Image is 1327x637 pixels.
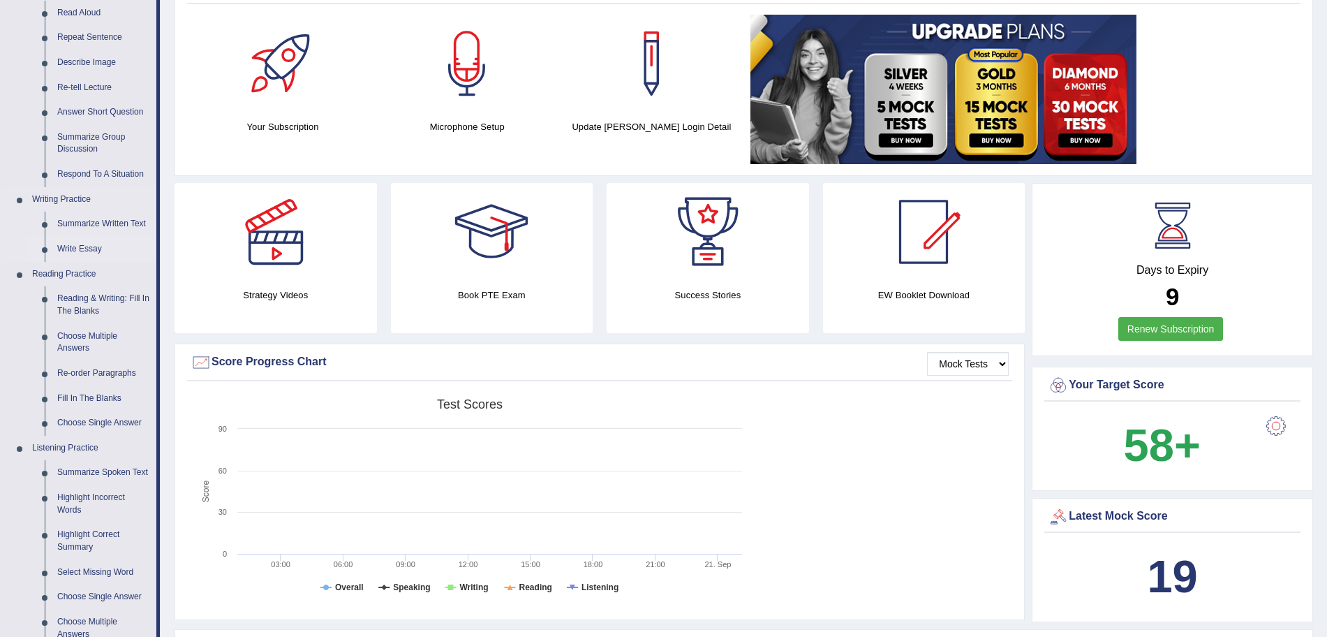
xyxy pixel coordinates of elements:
a: Writing Practice [26,187,156,212]
b: 58+ [1124,420,1201,471]
tspan: Writing [459,583,488,592]
text: 15:00 [521,560,540,569]
text: 03:00 [271,560,290,569]
text: 09:00 [396,560,415,569]
tspan: Overall [335,583,364,592]
tspan: Listening [581,583,618,592]
a: Choose Single Answer [51,585,156,610]
text: 06:00 [334,560,353,569]
a: Highlight Correct Summary [51,522,156,559]
a: Select Missing Word [51,560,156,585]
a: Repeat Sentence [51,25,156,50]
a: Respond To A Situation [51,162,156,187]
a: Summarize Written Text [51,212,156,237]
a: Reading & Writing: Fill In The Blanks [51,286,156,323]
a: Answer Short Question [51,100,156,125]
b: 9 [1166,283,1179,310]
tspan: Score [201,481,211,503]
h4: EW Booklet Download [823,288,1025,302]
text: 18:00 [584,560,603,569]
a: Re-tell Lecture [51,75,156,101]
h4: Strategy Videos [175,288,377,302]
a: Choose Multiple Answers [51,324,156,361]
a: Describe Image [51,50,156,75]
h4: Update [PERSON_NAME] Login Detail [566,119,736,134]
div: Score Progress Chart [191,352,1009,373]
text: 90 [218,425,227,433]
tspan: Speaking [393,583,430,592]
text: 0 [223,550,227,558]
h4: Book PTE Exam [391,288,593,302]
div: Your Target Score [1048,375,1297,396]
a: Highlight Incorrect Words [51,485,156,522]
text: 12:00 [459,560,478,569]
b: 19 [1147,551,1197,602]
img: small5.jpg [750,15,1136,164]
a: Read Aloud [51,1,156,26]
a: Renew Subscription [1118,317,1224,341]
tspan: Reading [519,583,552,592]
a: Choose Single Answer [51,411,156,436]
a: Summarize Group Discussion [51,125,156,162]
a: Reading Practice [26,262,156,287]
a: Write Essay [51,237,156,262]
a: Listening Practice [26,436,156,461]
div: Latest Mock Score [1048,506,1297,527]
tspan: Test scores [437,397,503,411]
text: 21:00 [646,560,665,569]
a: Re-order Paragraphs [51,361,156,386]
h4: Success Stories [607,288,809,302]
a: Fill In The Blanks [51,386,156,411]
h4: Your Subscription [198,119,368,134]
h4: Days to Expiry [1048,264,1297,277]
tspan: 21. Sep [704,560,731,569]
a: Summarize Spoken Text [51,460,156,485]
h4: Microphone Setup [382,119,552,134]
text: 60 [218,467,227,475]
text: 30 [218,508,227,516]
